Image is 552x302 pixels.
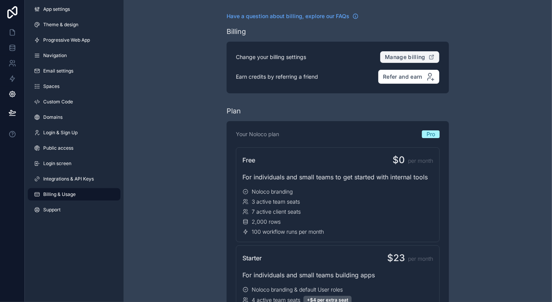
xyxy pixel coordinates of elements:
span: Free [242,155,255,165]
span: 100 workflow runs per month [252,228,324,236]
p: Your Noloco plan [236,130,279,138]
span: Support [43,207,61,213]
a: Login screen [28,157,120,170]
div: Billing [227,26,246,37]
span: Billing & Usage [43,191,76,197]
span: Public access [43,145,73,151]
p: Earn credits by referring a friend [236,73,318,81]
a: Support [28,204,120,216]
a: Integrations & API Keys [28,173,120,185]
span: Integrations & API Keys [43,176,94,182]
span: Have a question about billing, explore our FAQs [227,12,349,20]
span: $0 [393,154,405,166]
div: Plan [227,106,241,116]
a: Custom Code [28,96,120,108]
a: App settings [28,3,120,15]
a: Spaces [28,80,120,93]
a: Domains [28,111,120,123]
span: 2,000 rows [252,218,281,226]
span: Domains [43,114,63,120]
div: For individuals and small teams building apps [242,270,433,280]
a: Public access [28,142,120,154]
span: Navigation [43,52,67,59]
span: Email settings [43,68,73,74]
button: Manage billing [380,51,440,63]
span: 3 active team seats [252,198,300,206]
a: Progressive Web App [28,34,120,46]
span: Progressive Web App [43,37,90,43]
a: Billing & Usage [28,188,120,201]
span: Pro [427,130,435,138]
span: per month [408,255,433,263]
span: Spaces [43,83,59,89]
span: App settings [43,6,70,12]
a: Theme & design [28,19,120,31]
span: Custom Code [43,99,73,105]
a: Navigation [28,49,120,62]
span: $23 [387,252,405,264]
p: Change your billing settings [236,53,306,61]
span: Theme & design [43,22,78,28]
span: Manage billing [385,54,425,61]
span: Starter [242,253,262,263]
span: Refer and earn [383,73,422,80]
button: Refer and earn [378,69,440,84]
span: Login screen [43,160,71,167]
span: 7 active client seats [252,208,301,216]
a: Login & Sign Up [28,127,120,139]
a: Have a question about billing, explore our FAQs [227,12,359,20]
div: For individuals and small teams to get started with internal tools [242,172,433,182]
a: Email settings [28,65,120,77]
span: per month [408,157,433,165]
span: Noloco branding & default User roles [252,286,343,294]
span: Noloco branding [252,188,293,196]
span: Login & Sign Up [43,130,78,136]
